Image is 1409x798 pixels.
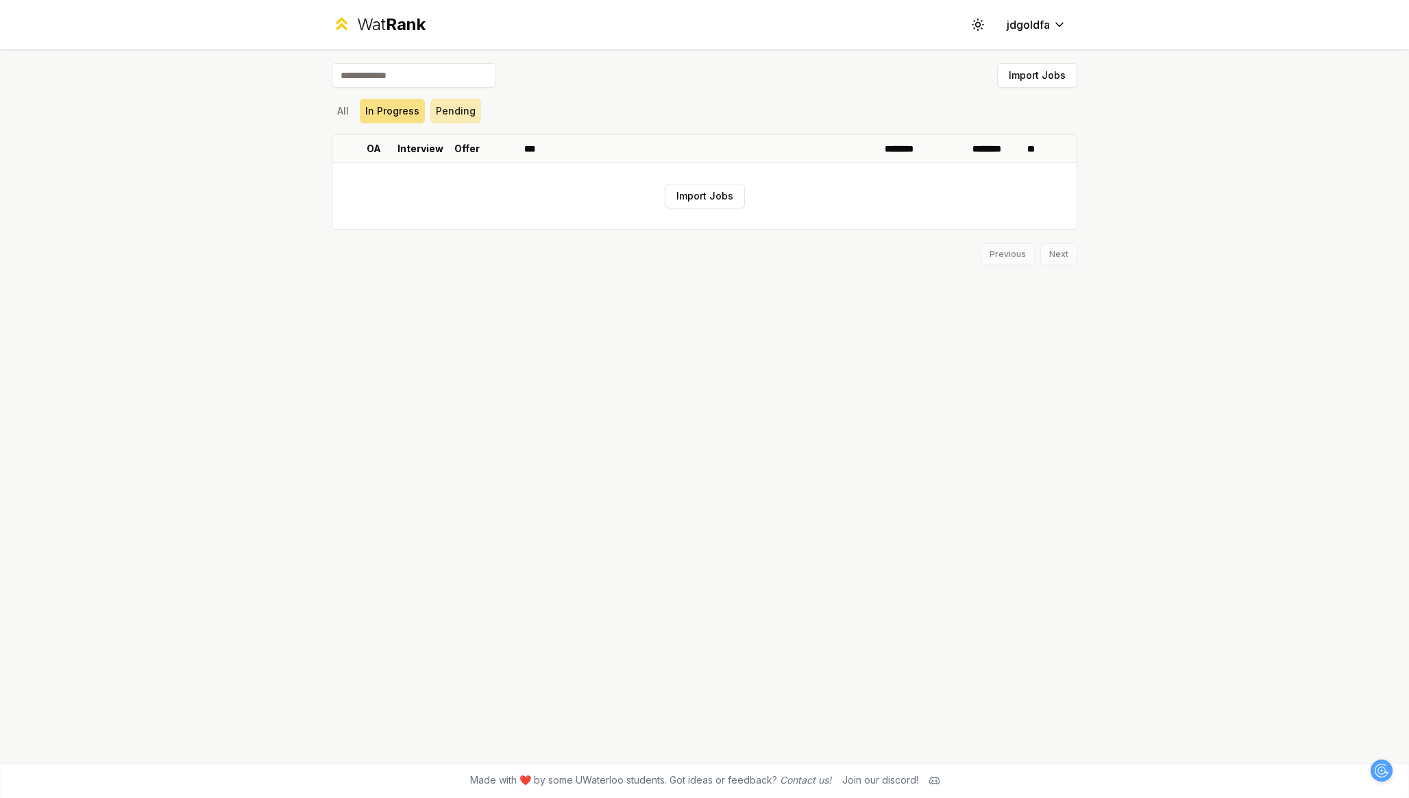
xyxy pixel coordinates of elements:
p: OA [367,142,381,156]
a: WatRank [332,14,426,36]
button: Pending [430,99,481,123]
p: Offer [454,142,480,156]
span: Made with ❤️ by some UWaterloo students. Got ideas or feedback? [470,773,831,787]
button: In Progress [360,99,425,123]
span: Rank [386,14,426,34]
button: Import Jobs [997,63,1077,88]
button: Import Jobs [665,184,745,208]
div: Wat [357,14,426,36]
div: Join our discord! [842,773,918,787]
span: jdgoldfa [1007,16,1050,33]
a: Contact us! [780,774,831,786]
button: All [332,99,354,123]
button: jdgoldfa [996,12,1077,37]
p: Interview [397,142,443,156]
